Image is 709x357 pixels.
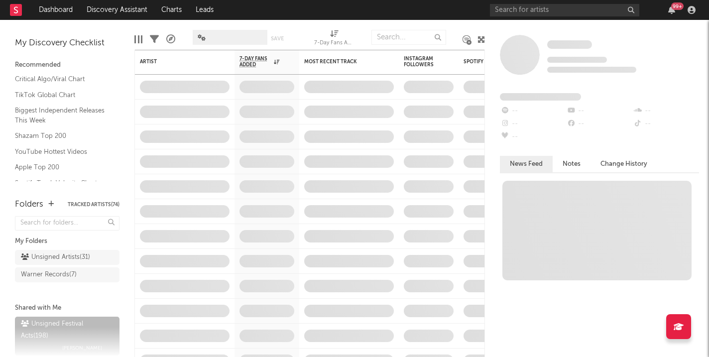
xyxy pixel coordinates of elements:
a: Shazam Top 200 [15,130,110,141]
a: Unsigned Artists(31) [15,250,119,265]
div: Warner Records ( 7 ) [21,269,77,281]
a: Apple Top 200 [15,162,110,173]
a: Biggest Independent Releases This Week [15,105,110,125]
span: Some Artist [547,40,592,49]
a: Some Artist [547,40,592,50]
a: Unsigned Festival Acts(198)[PERSON_NAME] [15,317,119,356]
span: [PERSON_NAME] [62,342,102,354]
button: Change History [591,156,657,172]
div: Instagram Followers [404,56,439,68]
div: My Discovery Checklist [15,37,119,49]
span: Tracking Since: [DATE] [547,57,607,63]
div: Filters [150,25,159,54]
a: YouTube Hottest Videos [15,146,110,157]
input: Search for folders... [15,216,119,231]
div: Artist [140,59,215,65]
span: Fans Added by Platform [500,93,581,101]
div: 7-Day Fans Added (7-Day Fans Added) [314,25,354,54]
div: -- [633,118,699,130]
button: Save [271,36,284,41]
button: News Feed [500,156,553,172]
div: Recommended [15,59,119,71]
div: -- [566,118,632,130]
div: -- [500,130,566,143]
a: TikTok Global Chart [15,90,110,101]
div: -- [500,118,566,130]
input: Search for artists [490,4,639,16]
a: Spotify Track Velocity Chart [15,178,110,189]
span: 7-Day Fans Added [239,56,271,68]
div: My Folders [15,236,119,247]
div: 7-Day Fans Added (7-Day Fans Added) [314,37,354,49]
div: -- [633,105,699,118]
div: Shared with Me [15,302,119,314]
span: 0 fans last week [547,67,636,73]
button: 99+ [668,6,675,14]
input: Search... [371,30,446,45]
div: Most Recent Track [304,59,379,65]
div: Unsigned Artists ( 31 ) [21,251,90,263]
button: Notes [553,156,591,172]
div: Spotify Monthly Listeners [464,59,538,65]
a: Critical Algo/Viral Chart [15,74,110,85]
button: Tracked Artists(74) [68,202,119,207]
div: Edit Columns [134,25,142,54]
div: -- [566,105,632,118]
a: Warner Records(7) [15,267,119,282]
div: -- [500,105,566,118]
div: A&R Pipeline [166,25,175,54]
div: Unsigned Festival Acts ( 198 ) [21,318,111,342]
div: 99 + [671,2,684,10]
div: Folders [15,199,43,211]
